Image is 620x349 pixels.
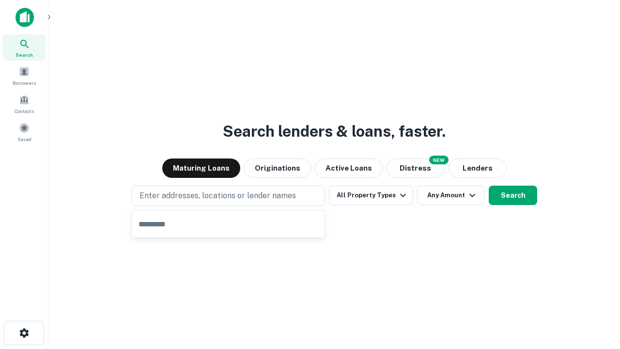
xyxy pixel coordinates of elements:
span: Borrowers [13,79,36,87]
button: Search [489,186,537,205]
h3: Search lenders & loans, faster. [223,120,446,143]
a: Borrowers [3,63,46,89]
button: Enter addresses, locations or lender names [131,186,325,206]
a: Saved [3,119,46,145]
img: capitalize-icon.png [15,8,34,27]
span: Contacts [15,107,34,115]
button: Originations [244,159,311,178]
button: Maturing Loans [162,159,240,178]
p: Enter addresses, locations or lender names [139,190,296,202]
button: All Property Types [329,186,413,205]
iframe: Chat Widget [572,271,620,318]
a: Contacts [3,91,46,117]
span: Search [15,51,33,59]
div: NEW [429,156,449,164]
a: Search [3,34,46,61]
button: Search distressed loans with lien and other non-mortgage details. [387,159,445,178]
button: Any Amount [417,186,485,205]
button: Active Loans [315,159,383,178]
button: Lenders [449,159,507,178]
span: Saved [17,135,31,143]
